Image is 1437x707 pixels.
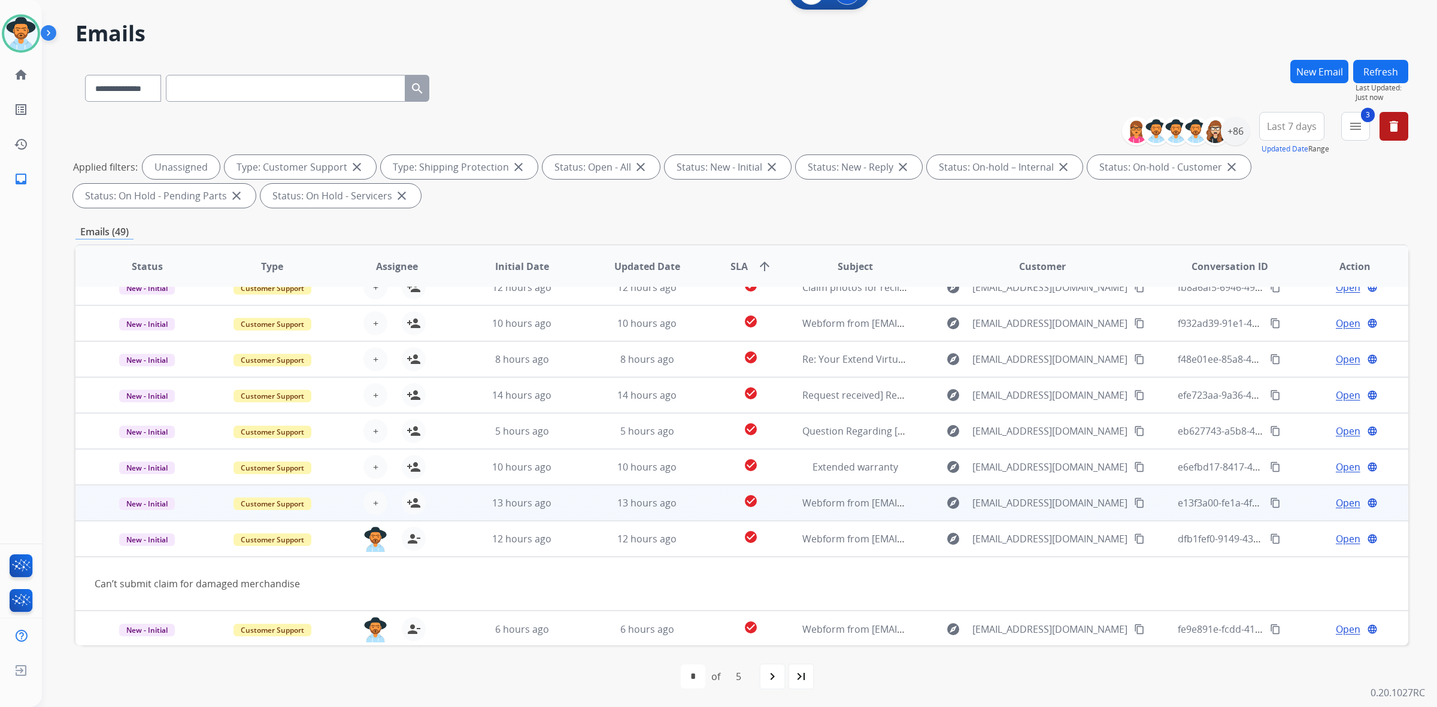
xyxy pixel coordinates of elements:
[1371,685,1425,700] p: 0.20.1027RC
[1270,354,1281,365] mat-icon: content_copy
[119,354,175,366] span: New - Initial
[1367,318,1378,329] mat-icon: language
[633,160,648,174] mat-icon: close
[119,497,175,510] span: New - Initial
[946,424,960,438] mat-icon: explore
[1262,144,1329,154] span: Range
[765,160,779,174] mat-icon: close
[802,496,1074,509] span: Webform from [EMAIL_ADDRESS][DOMAIN_NAME] on [DATE]
[73,160,138,174] p: Applied filters:
[1224,160,1239,174] mat-icon: close
[234,282,311,295] span: Customer Support
[1367,282,1378,293] mat-icon: language
[617,317,677,330] span: 10 hours ago
[1178,532,1356,545] span: dfb1fef0-9149-43bd-846e-f7e36b62d402
[363,311,387,335] button: +
[376,259,418,274] span: Assignee
[542,155,660,179] div: Status: Open - All
[1270,282,1281,293] mat-icon: content_copy
[73,184,256,208] div: Status: On Hold - Pending Parts
[1087,155,1251,179] div: Status: On-hold - Customer
[946,316,960,330] mat-icon: explore
[946,496,960,510] mat-icon: explore
[972,352,1127,366] span: [EMAIL_ADDRESS][DOMAIN_NAME]
[14,68,28,82] mat-icon: home
[4,17,38,50] img: avatar
[1134,426,1145,436] mat-icon: content_copy
[1361,108,1375,122] span: 3
[363,527,387,552] img: agent-avatar
[373,352,378,366] span: +
[744,386,758,400] mat-icon: check_circle
[373,280,378,295] span: +
[492,460,551,474] span: 10 hours ago
[495,259,549,274] span: Initial Date
[1367,497,1378,508] mat-icon: language
[234,354,311,366] span: Customer Support
[617,460,677,474] span: 10 hours ago
[1134,354,1145,365] mat-icon: content_copy
[896,160,910,174] mat-icon: close
[234,426,311,438] span: Customer Support
[363,347,387,371] button: +
[1336,352,1360,366] span: Open
[1178,623,1357,636] span: fe9e891e-fcdd-4140-a2eb-8da22208f687
[1178,353,1360,366] span: f48e01ee-85a8-442e-9b43-567229635c55
[373,316,378,330] span: +
[407,280,421,295] mat-icon: person_add
[757,259,772,274] mat-icon: arrow_upward
[229,189,244,203] mat-icon: close
[796,155,922,179] div: Status: New - Reply
[946,388,960,402] mat-icon: explore
[1336,316,1360,330] span: Open
[744,422,758,436] mat-icon: check_circle
[946,460,960,474] mat-icon: explore
[1270,624,1281,635] mat-icon: content_copy
[407,622,421,636] mat-icon: person_remove
[1270,318,1281,329] mat-icon: content_copy
[1262,144,1308,154] button: Updated Date
[14,172,28,186] mat-icon: inbox
[363,491,387,515] button: +
[1353,60,1408,83] button: Refresh
[1267,124,1317,129] span: Last 7 days
[972,622,1127,636] span: [EMAIL_ADDRESS][DOMAIN_NAME]
[620,623,674,636] span: 6 hours ago
[363,275,387,299] button: +
[730,259,748,274] span: SLA
[1387,119,1401,133] mat-icon: delete
[802,532,1074,545] span: Webform from [EMAIL_ADDRESS][DOMAIN_NAME] on [DATE]
[802,623,1074,636] span: Webform from [EMAIL_ADDRESS][DOMAIN_NAME] on [DATE]
[946,532,960,546] mat-icon: explore
[744,620,758,635] mat-icon: check_circle
[794,669,808,684] mat-icon: last_page
[234,497,311,510] span: Customer Support
[260,184,421,208] div: Status: On Hold - Servicers
[1336,280,1360,295] span: Open
[1259,112,1324,141] button: Last 7 days
[1356,93,1408,102] span: Just now
[225,155,376,179] div: Type: Customer Support
[350,160,364,174] mat-icon: close
[614,259,680,274] span: Updated Date
[620,353,674,366] span: 8 hours ago
[373,388,378,402] span: +
[617,532,677,545] span: 12 hours ago
[1056,160,1071,174] mat-icon: close
[14,137,28,151] mat-icon: history
[119,624,175,636] span: New - Initial
[1336,496,1360,510] span: Open
[802,281,993,294] span: Claim photos for recliners act# 160702840
[838,259,873,274] span: Subject
[617,281,677,294] span: 12 hours ago
[972,280,1127,295] span: [EMAIL_ADDRESS][DOMAIN_NAME]
[1178,389,1352,402] span: efe723aa-9a36-441c-b4d9-7ed72ff04f6f
[1367,624,1378,635] mat-icon: language
[1134,462,1145,472] mat-icon: content_copy
[744,458,758,472] mat-icon: check_circle
[617,496,677,509] span: 13 hours ago
[972,316,1127,330] span: [EMAIL_ADDRESS][DOMAIN_NAME]
[620,424,674,438] span: 5 hours ago
[665,155,791,179] div: Status: New - Initial
[617,389,677,402] span: 14 hours ago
